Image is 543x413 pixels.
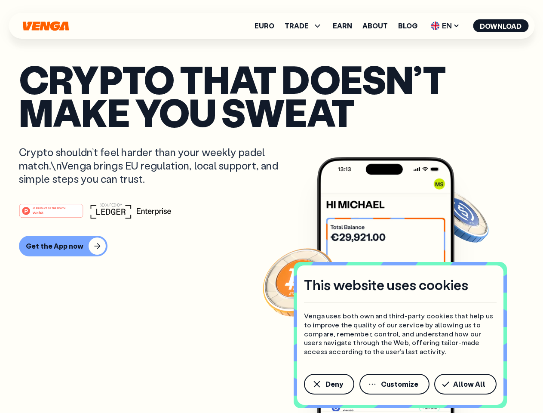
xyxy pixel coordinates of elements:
button: Allow All [434,374,497,395]
span: TRADE [285,22,309,29]
a: Euro [255,22,274,29]
a: Blog [398,22,417,29]
span: Deny [325,381,343,388]
tspan: #1 PRODUCT OF THE MONTH [33,206,65,209]
h4: This website uses cookies [304,276,468,294]
button: Deny [304,374,354,395]
p: Venga uses both own and third-party cookies that help us to improve the quality of our service by... [304,311,497,356]
a: About [362,22,388,29]
span: EN [428,19,463,33]
tspan: Web3 [33,210,43,215]
a: Earn [333,22,352,29]
svg: Home [21,21,70,31]
span: TRADE [285,21,322,31]
p: Crypto that doesn’t make you sweat [19,62,524,128]
button: Download [473,19,528,32]
button: Get the App now [19,236,107,256]
img: flag-uk [431,22,439,30]
a: #1 PRODUCT OF THE MONTHWeb3 [19,209,83,220]
span: Allow All [453,381,485,388]
button: Customize [359,374,429,395]
a: Get the App now [19,236,524,256]
div: Get the App now [26,242,83,250]
img: Bitcoin [261,243,338,321]
img: USDC coin [429,185,491,247]
span: Customize [381,381,418,388]
p: Crypto shouldn’t feel harder than your weekly padel match.\nVenga brings EU regulation, local sup... [19,145,291,186]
